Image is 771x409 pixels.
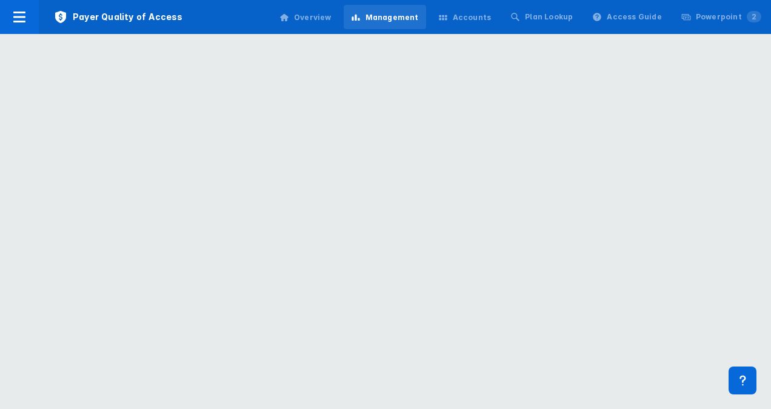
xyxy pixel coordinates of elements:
[294,12,332,23] div: Overview
[607,12,661,22] div: Access Guide
[525,12,573,22] div: Plan Lookup
[344,5,426,29] a: Management
[696,12,761,22] div: Powerpoint
[747,11,761,22] span: 2
[365,12,419,23] div: Management
[431,5,499,29] a: Accounts
[453,12,492,23] div: Accounts
[729,367,756,394] div: Contact Support
[272,5,339,29] a: Overview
